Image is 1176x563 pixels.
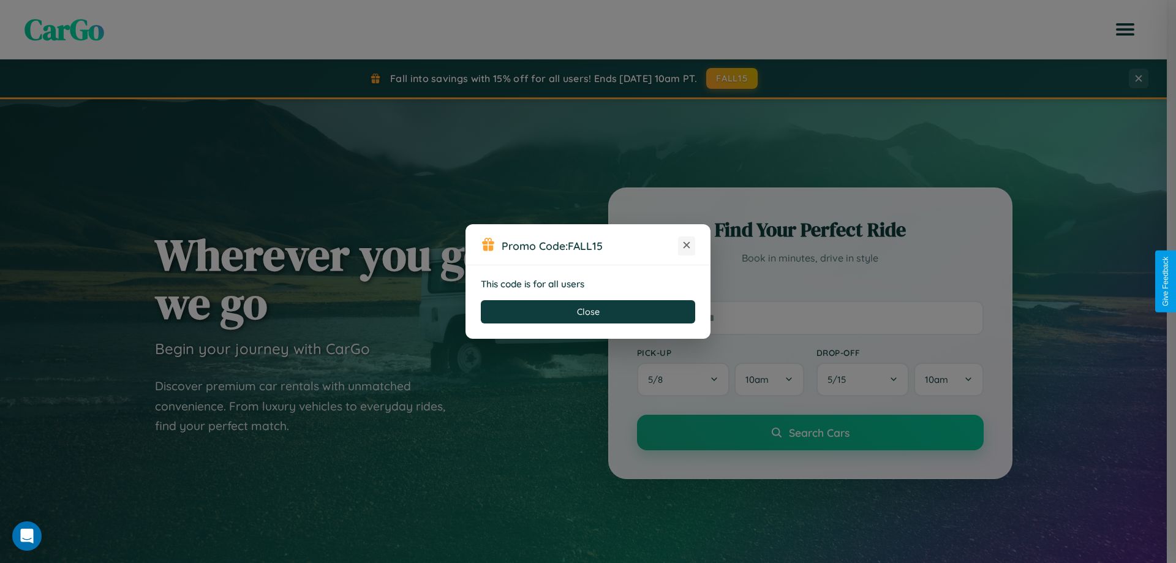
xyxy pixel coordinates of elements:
[481,300,695,323] button: Close
[502,239,678,252] h3: Promo Code:
[568,239,603,252] b: FALL15
[1161,257,1170,306] div: Give Feedback
[481,278,584,290] strong: This code is for all users
[12,521,42,551] div: Open Intercom Messenger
